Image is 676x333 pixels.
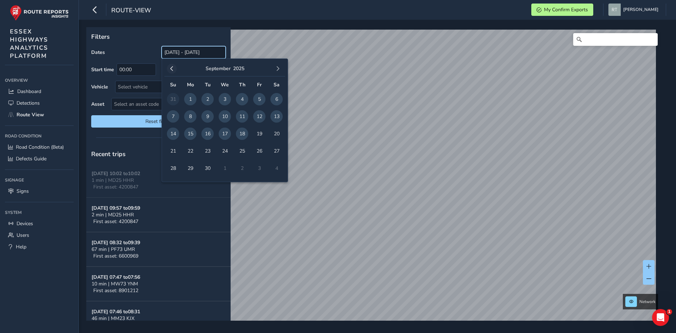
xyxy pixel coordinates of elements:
[91,101,104,107] label: Asset
[5,109,74,121] a: Route View
[16,243,26,250] span: Help
[184,162,196,174] span: 29
[270,145,283,157] span: 27
[17,232,29,239] span: Users
[219,128,231,140] span: 17
[270,93,283,105] span: 6
[92,274,140,280] strong: [DATE] 07:47 to 07:56
[92,239,140,246] strong: [DATE] 08:32 to 09:39
[93,184,138,190] span: First asset: 4200847
[16,155,46,162] span: Defects Guide
[86,267,231,301] button: [DATE] 07:47 to07:5610 min | MW73 YNMFirst asset: 8901212
[270,128,283,140] span: 20
[608,4,661,16] button: [PERSON_NAME]
[91,49,105,56] label: Dates
[167,128,179,140] span: 14
[10,27,48,60] span: ESSEX HIGHWAYS ANALYTICS PLATFORM
[184,145,196,157] span: 22
[5,241,74,253] a: Help
[253,128,265,140] span: 19
[17,188,29,195] span: Signs
[639,299,656,304] span: Network
[92,170,140,177] strong: [DATE] 10:02 to 10:02
[5,153,74,165] a: Defects Guide
[5,131,74,141] div: Road Condition
[5,229,74,241] a: Users
[92,315,134,322] span: 46 min | MM23 KJX
[253,145,265,157] span: 26
[201,145,214,157] span: 23
[221,81,229,88] span: We
[96,118,220,125] span: Reset filters
[91,84,108,90] label: Vehicle
[92,280,138,287] span: 10 min | MW73 YNM
[544,6,588,13] span: My Confirm Exports
[17,100,40,106] span: Detections
[17,111,44,118] span: Route View
[184,110,196,123] span: 8
[167,110,179,123] span: 7
[5,75,74,86] div: Overview
[86,198,231,232] button: [DATE] 09:57 to09:592 min | MD25 HHRFirst asset: 4200847
[91,32,226,41] p: Filters
[16,144,64,150] span: Road Condition (Beta)
[270,110,283,123] span: 13
[5,97,74,109] a: Detections
[187,81,194,88] span: Mo
[205,81,211,88] span: Tu
[111,6,151,16] span: route-view
[201,128,214,140] span: 16
[92,177,134,184] span: 1 min | MD25 HHR
[666,309,672,315] span: 1
[170,81,176,88] span: Su
[5,86,74,97] a: Dashboard
[92,205,140,211] strong: [DATE] 09:57 to 09:59
[184,93,196,105] span: 1
[253,110,265,123] span: 12
[201,110,214,123] span: 9
[201,162,214,174] span: 30
[239,81,245,88] span: Th
[201,93,214,105] span: 2
[274,81,280,88] span: Sa
[92,211,134,218] span: 2 min | MD25 HHR
[91,150,126,158] span: Recent trips
[219,93,231,105] span: 3
[91,115,226,128] button: Reset filters
[115,81,214,93] div: Select vehicle
[236,128,248,140] span: 18
[233,65,244,72] button: 2025
[5,141,74,153] a: Road Condition (Beta)
[93,218,138,225] span: First asset: 4200847
[5,218,74,229] a: Devices
[89,30,656,329] canvas: Map
[608,4,621,16] img: diamond-layout
[184,128,196,140] span: 15
[86,163,231,198] button: [DATE] 10:02 to10:021 min | MD25 HHRFirst asset: 4200847
[5,175,74,185] div: Signage
[167,162,179,174] span: 28
[236,145,248,157] span: 25
[86,232,231,267] button: [DATE] 08:32 to09:3967 min | PF73 UMRFirst asset: 6600969
[17,220,33,227] span: Devices
[92,246,135,253] span: 67 min | PF73 UMR
[573,33,658,46] input: Search
[17,88,41,95] span: Dashboard
[257,81,262,88] span: Fr
[236,110,248,123] span: 11
[93,287,138,294] span: First asset: 8901212
[112,98,214,110] span: Select an asset code
[5,207,74,218] div: System
[91,66,114,73] label: Start time
[93,253,138,259] span: First asset: 6600969
[206,65,231,72] button: September
[167,145,179,157] span: 21
[92,308,140,315] strong: [DATE] 07:46 to 08:31
[219,110,231,123] span: 10
[531,4,593,16] button: My Confirm Exports
[5,185,74,197] a: Signs
[652,309,669,326] iframe: Intercom live chat
[10,5,69,21] img: rr logo
[623,4,658,16] span: [PERSON_NAME]
[236,93,248,105] span: 4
